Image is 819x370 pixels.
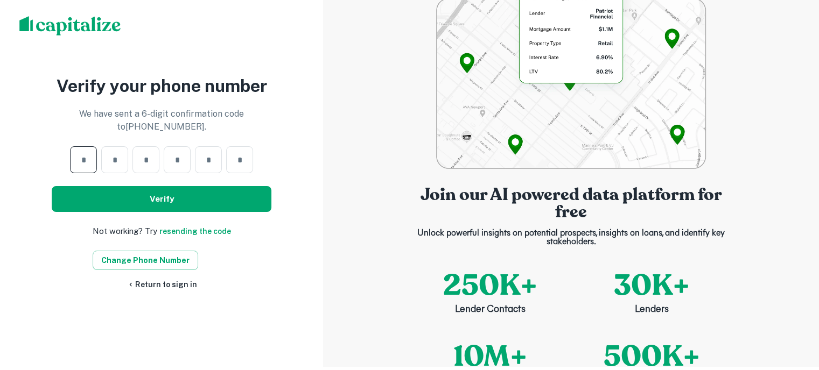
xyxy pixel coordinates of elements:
[57,73,267,99] p: Verify your phone number
[19,16,121,35] img: capitalize-logo.png
[127,279,197,290] a: Return to sign in
[765,284,819,336] iframe: Chat Widget
[410,186,733,220] p: Join our AI powered data platform for free
[443,264,537,307] p: 250K+
[159,227,231,236] a: resending the code
[455,303,526,317] p: Lender Contacts
[93,251,198,270] button: Change Phone Number
[410,229,733,246] p: Unlock powerful insights on potential prospects, insights on loans, and identify key stakeholders.
[52,186,271,212] button: Verify
[93,225,231,238] p: Not working? Try
[635,303,669,317] p: Lenders
[614,264,690,307] p: 30K+
[52,108,271,133] p: We have sent a 6-digit confirmation code to [PHONE_NUMBER] .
